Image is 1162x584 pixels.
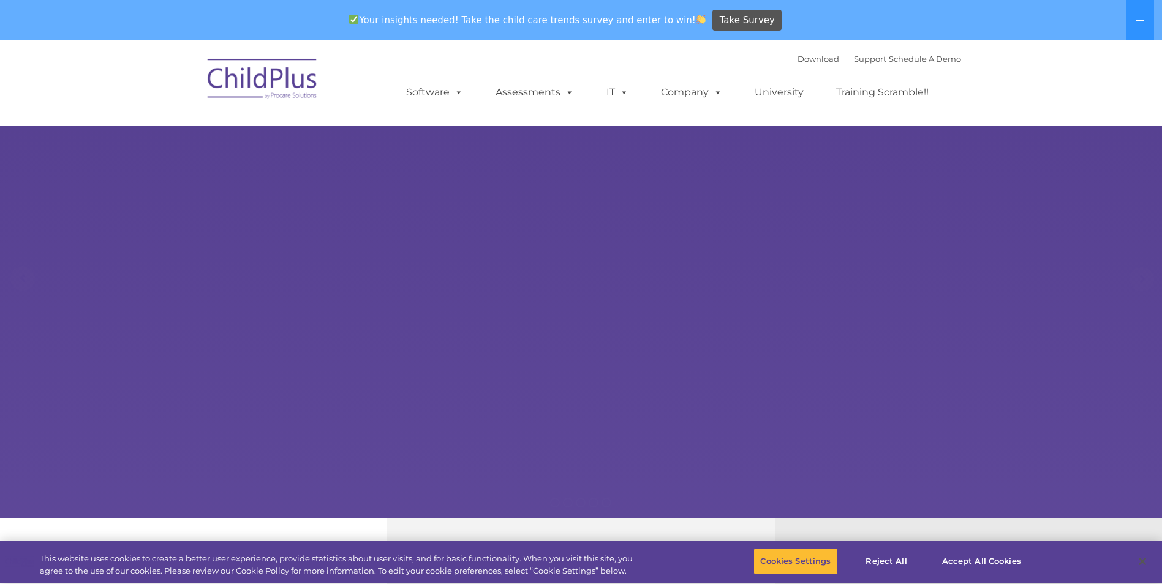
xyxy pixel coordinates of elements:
a: Schedule A Demo [889,54,961,64]
button: Close [1129,548,1156,575]
div: This website uses cookies to create a better user experience, provide statistics about user visit... [40,553,639,577]
a: Assessments [483,80,586,105]
img: ✅ [349,15,358,24]
span: Last name [170,81,208,90]
img: 👏 [696,15,706,24]
a: University [742,80,816,105]
a: Take Survey [712,10,782,31]
span: Take Survey [720,10,775,31]
img: ChildPlus by Procare Solutions [202,50,324,111]
a: Download [798,54,839,64]
a: IT [594,80,641,105]
span: Your insights needed! Take the child care trends survey and enter to win! [344,8,711,32]
font: | [798,54,961,64]
button: Cookies Settings [753,548,837,574]
a: Support [854,54,886,64]
a: Software [394,80,475,105]
button: Accept All Cookies [935,548,1028,574]
a: Training Scramble!! [824,80,941,105]
span: Phone number [170,131,222,140]
button: Reject All [848,548,925,574]
a: Company [649,80,734,105]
